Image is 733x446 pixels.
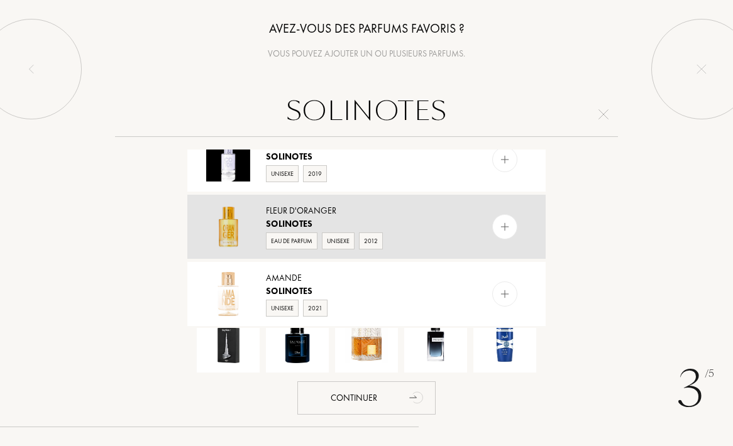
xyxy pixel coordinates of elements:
img: add_pf.svg [499,221,511,233]
img: Cotton Blossom [206,138,250,182]
div: Unisexe [266,165,299,182]
div: Continuer [297,381,436,415]
img: Fleur d'Oranger [206,205,250,249]
img: Y [414,319,458,363]
span: Solinotes [266,285,313,296]
div: Amande [266,271,466,285]
div: Fleur d'Oranger [266,204,466,217]
img: quit_onboard.svg [697,64,707,74]
div: 2021 [303,300,328,317]
div: Unisexe [266,300,299,317]
img: cross.svg [598,109,609,119]
input: Rechercher un parfum [115,92,618,137]
span: Solinotes [266,218,313,229]
img: Sauvage Elixir [275,319,319,363]
img: Amande [206,272,250,316]
span: /5 [705,367,714,381]
img: Asad Zanzibar [483,319,527,363]
img: left_onboard.svg [26,64,36,74]
div: Eau de Parfum [266,232,317,249]
img: Khamrah [344,319,389,363]
img: add_pf.svg [499,288,511,300]
div: 2019 [303,165,327,182]
span: Solinotes [266,151,313,162]
img: add_pf.svg [499,154,511,166]
div: Unisexe [322,232,355,249]
div: 2012 [359,232,383,249]
div: animation [405,384,430,410]
div: 3 [677,352,714,427]
img: Art of Arabia I [206,319,250,363]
